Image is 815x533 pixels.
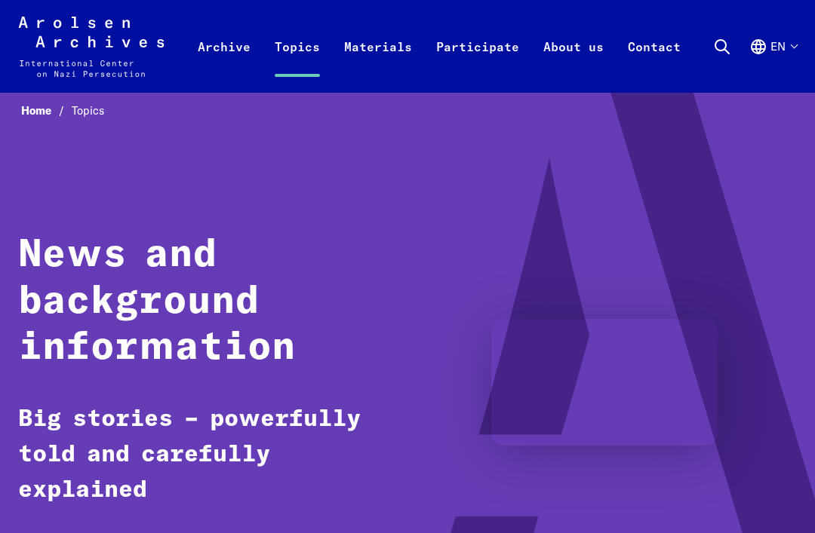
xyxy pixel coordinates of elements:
[186,17,693,77] nav: Primary
[616,32,693,93] a: Contact
[18,100,797,122] nav: Breadcrumb
[749,38,797,88] button: English, language selection
[424,32,531,93] a: Participate
[72,103,104,118] span: Topics
[21,103,72,118] a: Home
[531,32,616,93] a: About us
[186,32,263,93] a: Archive
[18,402,381,508] p: Big stories – powerfully told and carefully explained
[263,32,332,93] a: Topics
[332,32,424,93] a: Materials
[18,232,381,371] h1: News and background information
